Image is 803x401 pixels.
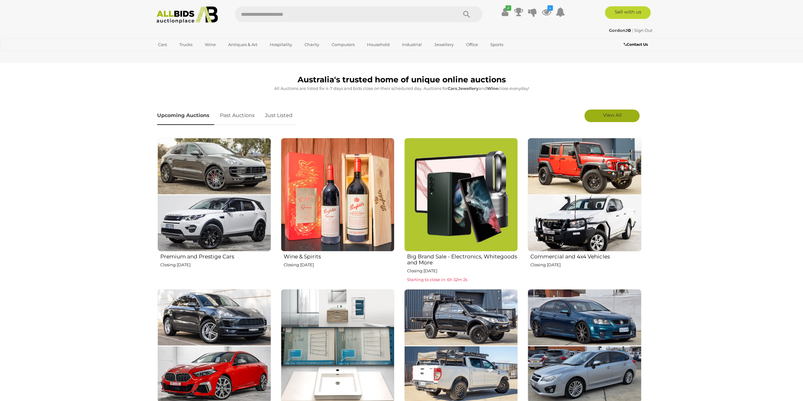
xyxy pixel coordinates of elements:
[407,267,518,274] p: Closing [DATE]
[160,252,271,260] h2: Premium and Prestige Cars
[300,39,323,50] a: Charity
[157,85,646,92] p: All Auctions are listed for 4-7 days and bids close on their scheduled day. Auctions for , and cl...
[609,28,632,33] a: GordonJ
[215,106,259,125] a: Past Auctions
[407,252,518,265] h2: Big Brand Sale - Electronics, Whitegoods and More
[603,112,621,118] span: View All
[404,138,518,251] img: Big Brand Sale - Electronics, Whitegoods and More
[623,42,647,47] b: Contact Us
[462,39,482,50] a: Office
[224,39,262,50] a: Antiques & Art
[458,86,479,91] strong: Jewellery
[605,6,651,19] a: Sell with us
[280,138,394,284] a: Wine & Spirits Closing [DATE]
[284,252,394,260] h2: Wine & Spirits
[328,39,359,50] a: Computers
[407,277,467,282] span: Starting to close in: 6h 32m 2s
[528,138,641,251] img: Commercial and 4x4 Vehicles
[527,138,641,284] a: Commercial and 4x4 Vehicles Closing [DATE]
[404,138,518,284] a: Big Brand Sale - Electronics, Whitegoods and More Closing [DATE] Starting to close in: 6h 32m 2s
[398,39,426,50] a: Industrial
[623,41,649,48] a: Contact Us
[266,39,296,50] a: Hospitality
[530,261,641,268] p: Closing [DATE]
[157,75,646,84] h1: Australia's trusted home of unique online auctions
[448,86,457,91] strong: Cars
[281,138,394,251] img: Wine & Spirits
[157,138,271,251] img: Premium and Prestige Cars
[505,5,511,11] i: ✔
[530,252,641,260] h2: Commercial and 4x4 Vehicles
[500,6,510,18] a: ✔
[157,138,271,284] a: Premium and Prestige Cars Closing [DATE]
[201,39,220,50] a: Wine
[363,39,394,50] a: Household
[542,6,551,18] a: 4
[157,106,214,125] a: Upcoming Auctions
[430,39,458,50] a: Jewellery
[175,39,197,50] a: Trucks
[609,28,631,33] strong: GordonJ
[584,109,640,122] a: View All
[486,39,507,50] a: Sports
[154,39,171,50] a: Cars
[153,6,221,24] img: Allbids.com.au
[634,28,652,33] a: Sign Out
[160,261,271,268] p: Closing [DATE]
[451,6,482,22] button: Search
[547,5,553,11] i: 4
[632,28,633,33] span: |
[154,50,207,60] a: [GEOGRAPHIC_DATA]
[284,261,394,268] p: Closing [DATE]
[487,86,498,91] strong: Wine
[260,106,297,125] a: Just Listed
